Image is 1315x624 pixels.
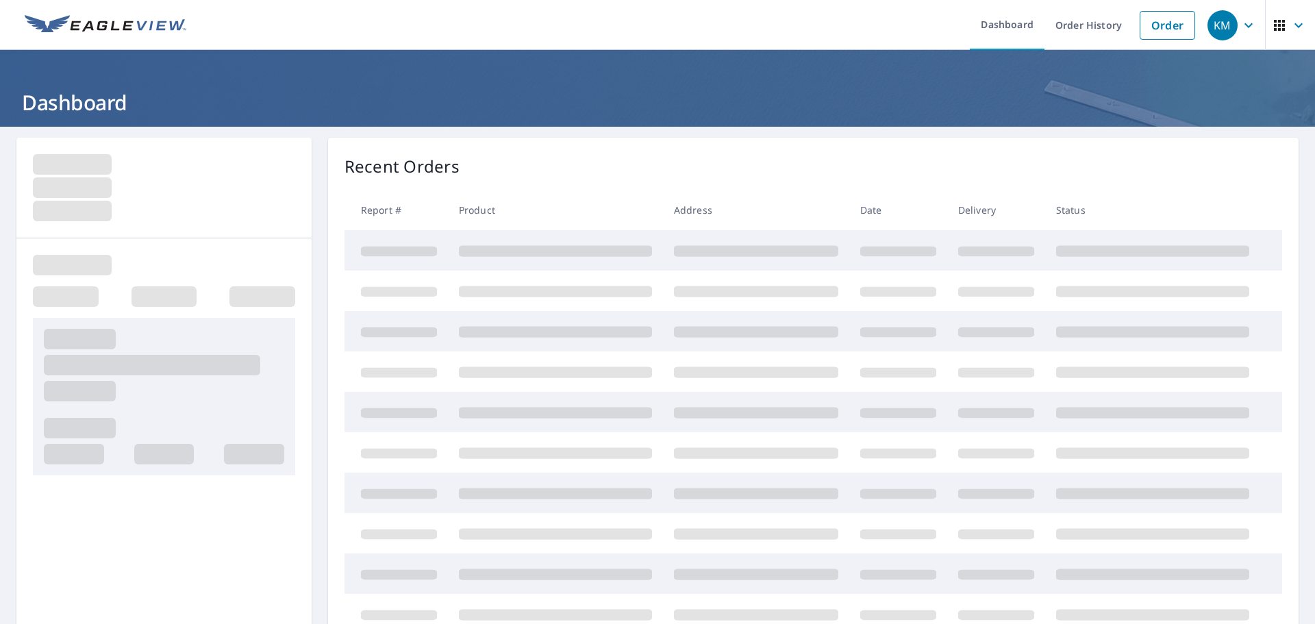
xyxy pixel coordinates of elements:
[1045,190,1260,230] th: Status
[448,190,663,230] th: Product
[1140,11,1195,40] a: Order
[345,190,448,230] th: Report #
[345,154,460,179] p: Recent Orders
[849,190,947,230] th: Date
[16,88,1299,116] h1: Dashboard
[1207,10,1238,40] div: KM
[25,15,186,36] img: EV Logo
[663,190,849,230] th: Address
[947,190,1045,230] th: Delivery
